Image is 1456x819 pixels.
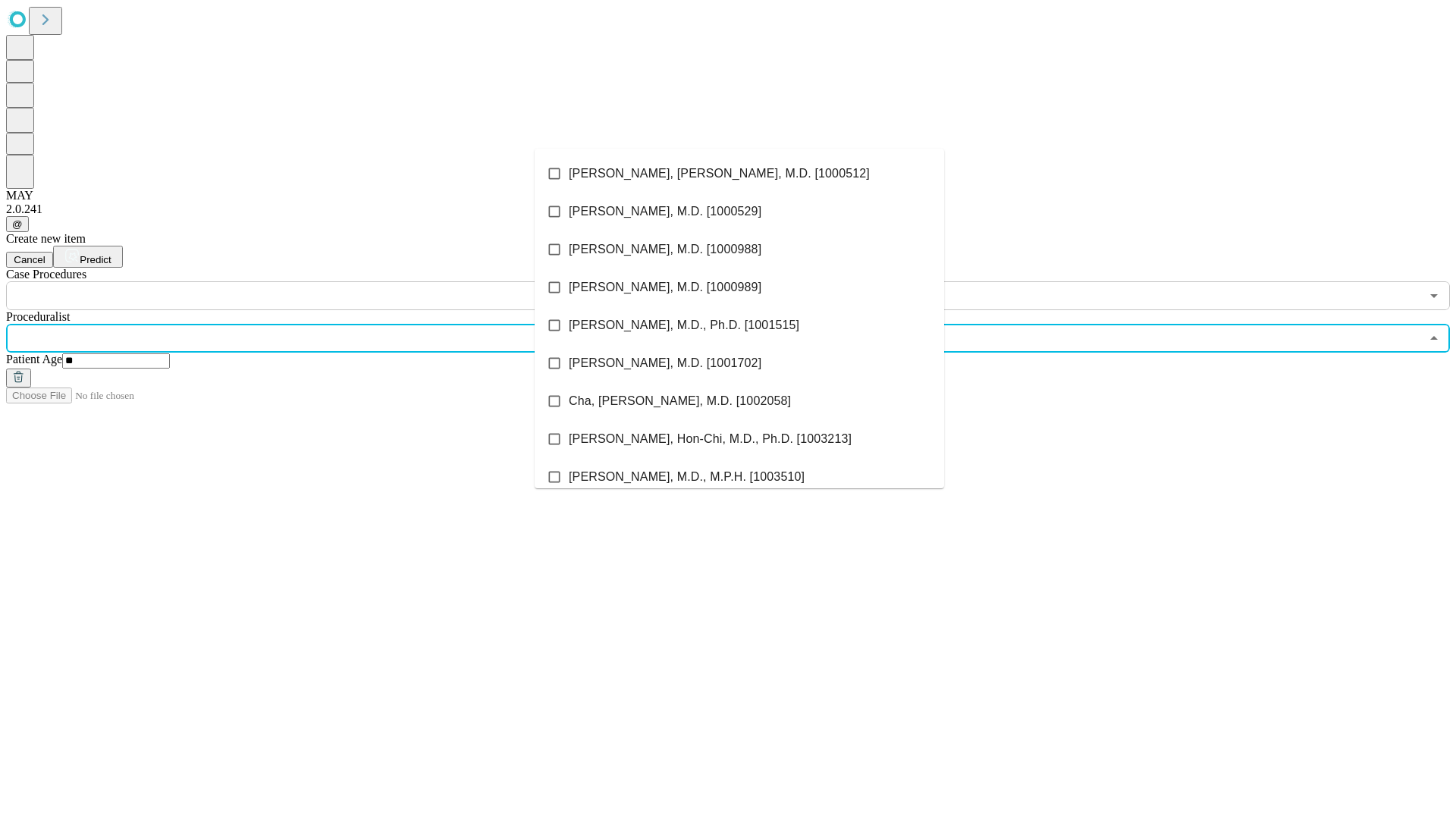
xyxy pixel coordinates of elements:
[569,430,852,448] span: [PERSON_NAME], Hon-Chi, M.D., Ph.D. [1003213]
[80,254,111,265] span: Predict
[6,202,1450,216] div: 2.0.241
[569,202,761,221] span: [PERSON_NAME], M.D. [1000529]
[14,254,45,265] span: Cancel
[569,165,870,183] span: [PERSON_NAME], [PERSON_NAME], M.D. [1000512]
[6,252,53,268] button: Cancel
[569,392,791,410] span: Cha, [PERSON_NAME], M.D. [1002058]
[569,468,805,486] span: [PERSON_NAME], M.D., M.P.H. [1003510]
[53,246,123,268] button: Predict
[6,268,86,281] span: Scheduled Procedure
[6,232,86,245] span: Create new item
[569,316,799,334] span: [PERSON_NAME], M.D., Ph.D. [1001515]
[569,278,761,297] span: [PERSON_NAME], M.D. [1000989]
[6,189,1450,202] div: MAY
[569,354,761,372] span: [PERSON_NAME], M.D. [1001702]
[6,353,62,366] span: Patient Age
[6,216,29,232] button: @
[1423,328,1445,349] button: Close
[1423,285,1445,306] button: Open
[6,310,70,323] span: Proceduralist
[569,240,761,259] span: [PERSON_NAME], M.D. [1000988]
[12,218,23,230] span: @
